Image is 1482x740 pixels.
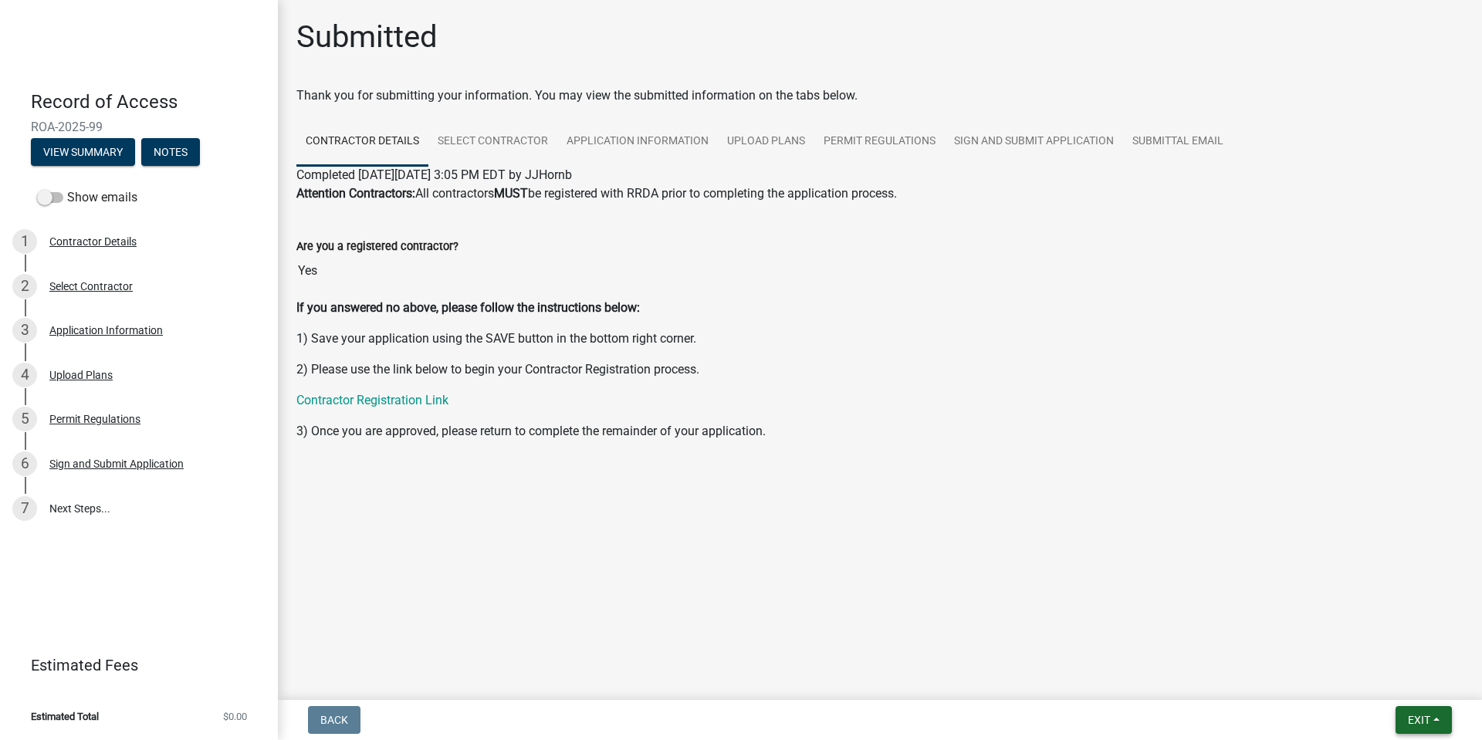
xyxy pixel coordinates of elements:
strong: If you answered no above, please follow the instructions below: [296,300,640,315]
div: 6 [12,451,37,476]
button: View Summary [31,138,135,166]
label: Show emails [37,188,137,207]
button: Exit [1396,706,1452,734]
a: Estimated Fees [12,650,253,681]
span: $0.00 [223,711,247,721]
div: 2 [12,274,37,299]
a: Select Contractor [428,117,557,167]
div: Contractor Details [49,236,137,247]
div: Sign and Submit Application [49,458,184,469]
span: ROA-2025-99 [31,120,247,134]
strong: MUST [494,186,528,201]
div: 1 [12,229,37,254]
div: Upload Plans [49,370,113,380]
p: All contractors be registered with RRDA prior to completing the application process. [296,184,1463,203]
a: Submittal Email [1123,117,1233,167]
div: Permit Regulations [49,414,140,424]
span: Exit [1408,714,1430,726]
p: 3) Once you are approved, please return to complete the remainder of your application. [296,422,1463,441]
div: 4 [12,363,37,387]
label: Are you a registered contractor? [296,242,458,252]
span: Back [320,714,348,726]
p: 1) Save your application using the SAVE button in the bottom right corner. [296,329,1463,348]
span: Estimated Total [31,711,99,721]
h1: Submitted [296,19,438,56]
wm-modal-confirm: Notes [141,147,200,159]
div: Application Information [49,325,163,336]
a: Application Information [557,117,718,167]
div: Thank you for submitting your information. You may view the submitted information on the tabs below. [296,86,1463,105]
a: Contractor Details [296,117,428,167]
img: River Ridge Development Authority, Indiana [31,16,253,75]
a: Permit Regulations [814,117,945,167]
div: 5 [12,407,37,431]
p: 2) Please use the link below to begin your Contractor Registration process. [296,360,1463,379]
wm-modal-confirm: Summary [31,147,135,159]
span: Completed [DATE][DATE] 3:05 PM EDT by JJHornb [296,167,572,182]
div: 7 [12,496,37,521]
div: Select Contractor [49,281,133,292]
a: Sign and Submit Application [945,117,1123,167]
a: Upload Plans [718,117,814,167]
strong: Attention Contractors: [296,186,415,201]
h4: Record of Access [31,91,266,113]
button: Notes [141,138,200,166]
button: Back [308,706,360,734]
a: Contractor Registration Link [296,393,448,407]
div: 3 [12,318,37,343]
